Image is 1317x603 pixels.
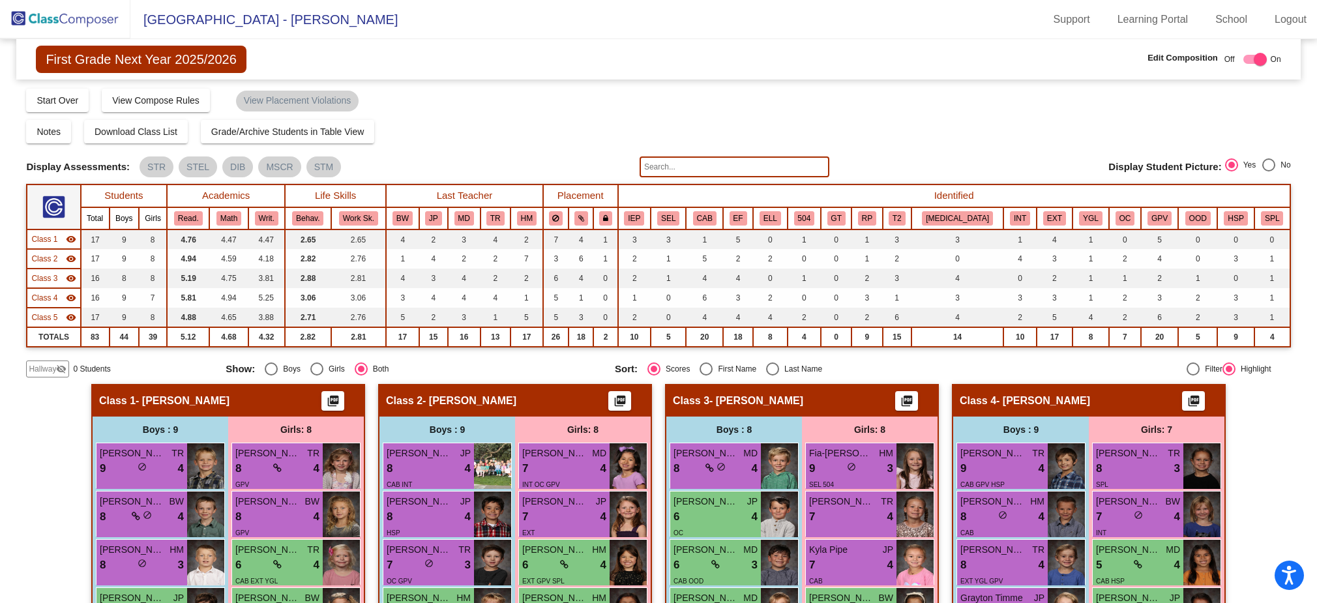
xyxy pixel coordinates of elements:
span: Class 2 [31,253,57,265]
td: 3 [543,249,569,269]
td: 2 [618,269,651,288]
button: Notes [26,120,71,143]
th: Keep with students [569,207,593,229]
td: 2 [419,229,448,249]
td: Hidden teacher - Micheli [27,249,80,269]
td: 83 [81,327,110,347]
button: Math [216,211,241,226]
span: Display Student Picture: [1108,161,1221,173]
th: Young for Grade Level [1073,207,1109,229]
td: 1 [593,229,617,249]
td: 2.76 [331,249,387,269]
th: Executive Function Support [723,207,753,229]
mat-icon: visibility [66,293,76,303]
th: English Language Learner [753,207,788,229]
td: 2 [883,249,911,269]
td: 1 [1073,269,1109,288]
td: 1 [481,308,511,327]
td: 6 [569,249,593,269]
td: 0 [753,229,788,249]
td: 1 [569,288,593,308]
td: 1 [618,288,651,308]
td: 5 [511,308,543,327]
button: [MEDICAL_DATA] [922,211,993,226]
td: 8 [139,249,167,269]
th: Individualized Education Plan [618,207,651,229]
td: 5 [386,308,419,327]
td: 0 [1109,229,1141,249]
th: Beth Wille [386,207,419,229]
td: 4.76 [167,229,209,249]
td: 0 [821,269,851,288]
td: 2 [481,269,511,288]
td: 2 [753,288,788,308]
td: 1 [386,249,419,269]
td: 0 [593,269,617,288]
td: 9 [110,229,139,249]
button: Grade/Archive Students in Table View [201,120,375,143]
td: 2 [1037,269,1073,288]
td: 2.81 [331,327,387,347]
td: 2 [618,308,651,327]
td: 0 [1178,229,1217,249]
td: 3.06 [331,288,387,308]
td: 1 [593,249,617,269]
td: 2.65 [331,229,387,249]
th: Gifted and Talented [821,207,851,229]
td: 4 [911,308,1004,327]
mat-radio-group: Select an option [1225,158,1291,175]
td: 0 [821,229,851,249]
a: Support [1043,9,1101,30]
td: TOTALS [27,327,80,347]
span: On [1271,53,1281,65]
span: Download Class List [95,126,177,137]
td: 4 [911,269,1004,288]
mat-chip: View Placement Violations [236,91,359,111]
td: 5.19 [167,269,209,288]
td: 44 [110,327,139,347]
span: First Grade Next Year 2025/2026 [36,46,246,73]
td: 4 [569,269,593,288]
td: 17 [81,308,110,327]
td: 3 [1217,308,1254,327]
td: 2 [788,308,821,327]
mat-chip: STM [306,156,342,177]
td: 4 [481,288,511,308]
td: 2 [511,269,543,288]
th: READ Plan [851,207,882,229]
span: Class 5 [31,312,57,323]
td: 15 [419,327,448,347]
td: 16 [81,288,110,308]
td: 0 [753,269,788,288]
td: 0 [593,308,617,327]
th: Total [81,207,110,229]
td: 2 [1178,308,1217,327]
td: 2 [851,308,882,327]
td: 2.71 [285,308,331,327]
th: Keep away students [543,207,569,229]
mat-icon: picture_as_pdf [612,394,628,413]
td: 39 [139,327,167,347]
mat-icon: visibility [66,254,76,264]
td: 5 [1141,229,1179,249]
td: 6 [883,308,911,327]
td: 3 [651,229,686,249]
td: 1 [686,229,723,249]
td: 2 [1109,249,1141,269]
span: Start Over [37,95,78,106]
button: T2 [889,211,906,226]
td: 3 [618,229,651,249]
td: 2 [1003,308,1036,327]
td: 2 [1109,288,1141,308]
span: Off [1224,53,1235,65]
mat-chip: DIB [222,156,253,177]
td: Hidden teacher - Pulling [27,308,80,327]
input: Search... [640,156,829,177]
td: 6 [543,269,569,288]
td: 6 [686,288,723,308]
td: 1 [1003,229,1036,249]
td: 4.65 [209,308,248,327]
td: 3.06 [285,288,331,308]
td: 4 [386,229,419,249]
td: Hidden teacher - D Bennett [27,269,80,288]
